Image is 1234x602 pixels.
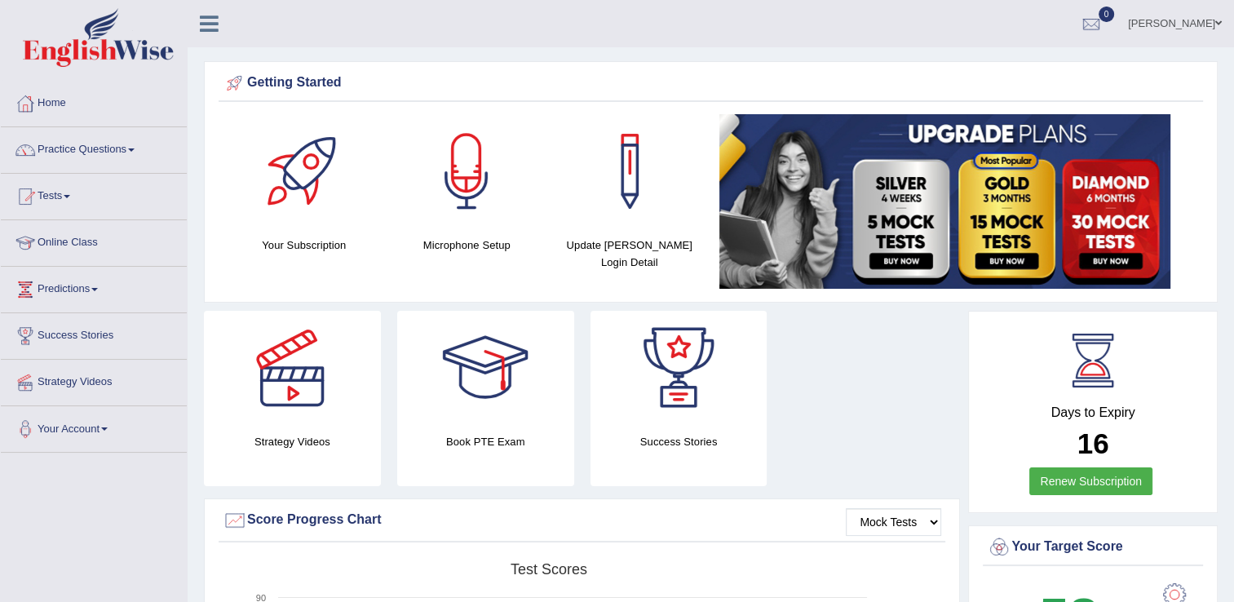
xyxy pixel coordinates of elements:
h4: Days to Expiry [987,405,1199,420]
h4: Success Stories [590,433,767,450]
h4: Your Subscription [231,237,378,254]
tspan: Test scores [511,561,587,578]
a: Success Stories [1,313,187,354]
a: Predictions [1,267,187,308]
a: Renew Subscription [1029,467,1152,495]
b: 16 [1077,427,1109,459]
div: Score Progress Chart [223,508,941,533]
a: Tests [1,174,187,215]
img: small5.jpg [719,114,1170,289]
span: 0 [1099,7,1115,22]
a: Your Account [1,406,187,447]
div: Your Target Score [987,535,1199,560]
h4: Strategy Videos [204,433,381,450]
a: Online Class [1,220,187,261]
a: Home [1,81,187,122]
h4: Microphone Setup [394,237,541,254]
h4: Book PTE Exam [397,433,574,450]
a: Practice Questions [1,127,187,168]
h4: Update [PERSON_NAME] Login Detail [556,237,703,271]
div: Getting Started [223,71,1199,95]
a: Strategy Videos [1,360,187,401]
